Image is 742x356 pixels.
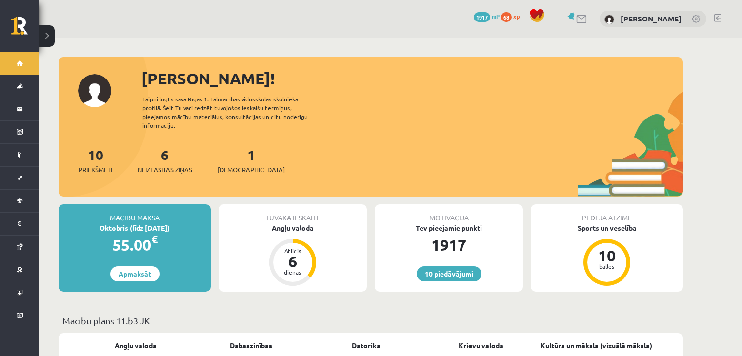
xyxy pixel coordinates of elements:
[278,269,307,275] div: dienas
[151,232,158,246] span: €
[218,165,285,175] span: [DEMOGRAPHIC_DATA]
[531,223,683,287] a: Sports un veselība 10 balles
[230,340,272,351] a: Dabaszinības
[501,12,524,20] a: 68 xp
[218,146,285,175] a: 1[DEMOGRAPHIC_DATA]
[375,233,523,257] div: 1917
[138,165,192,175] span: Neizlasītās ziņas
[219,223,367,233] div: Angļu valoda
[141,67,683,90] div: [PERSON_NAME]!
[115,340,157,351] a: Angļu valoda
[59,233,211,257] div: 55.00
[59,223,211,233] div: Oktobris (līdz [DATE])
[59,204,211,223] div: Mācību maksa
[592,248,622,263] div: 10
[604,15,614,24] img: Adriana Skurbe
[219,204,367,223] div: Tuvākā ieskaite
[375,204,523,223] div: Motivācija
[492,12,500,20] span: mP
[459,340,503,351] a: Krievu valoda
[592,263,622,269] div: balles
[621,14,682,23] a: [PERSON_NAME]
[219,223,367,287] a: Angļu valoda Atlicis 6 dienas
[474,12,500,20] a: 1917 mP
[138,146,192,175] a: 6Neizlasītās ziņas
[142,95,325,130] div: Laipni lūgts savā Rīgas 1. Tālmācības vidusskolas skolnieka profilā. Šeit Tu vari redzēt tuvojošo...
[375,223,523,233] div: Tev pieejamie punkti
[352,340,381,351] a: Datorika
[531,223,683,233] div: Sports un veselība
[79,146,112,175] a: 10Priekšmeti
[110,266,160,281] a: Apmaksāt
[474,12,490,22] span: 1917
[531,204,683,223] div: Pēdējā atzīme
[11,17,39,41] a: Rīgas 1. Tālmācības vidusskola
[278,254,307,269] div: 6
[278,248,307,254] div: Atlicis
[501,12,512,22] span: 68
[62,314,679,327] p: Mācību plāns 11.b3 JK
[79,165,112,175] span: Priekšmeti
[541,340,652,351] a: Kultūra un māksla (vizuālā māksla)
[417,266,481,281] a: 10 piedāvājumi
[513,12,520,20] span: xp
